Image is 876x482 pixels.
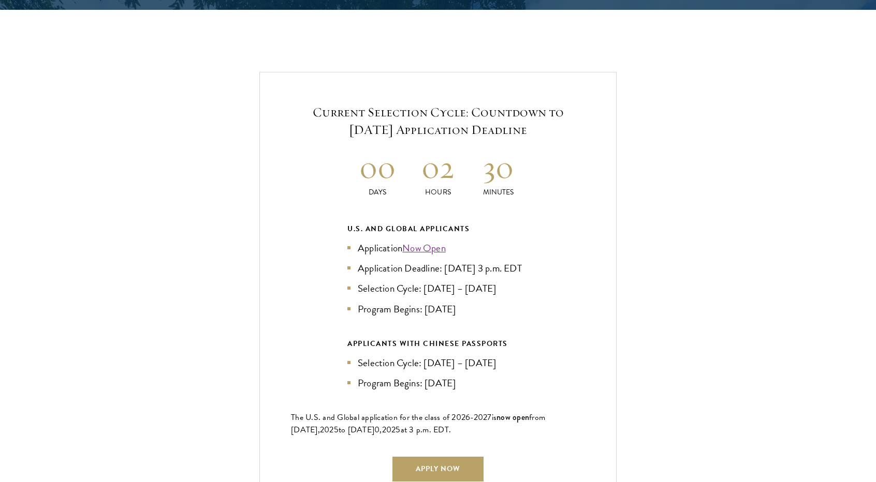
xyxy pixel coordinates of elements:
span: 5 [396,424,400,436]
p: Hours [408,187,469,198]
h5: Current Selection Cycle: Countdown to [DATE] Application Deadline [291,103,585,139]
span: from [DATE], [291,411,545,436]
span: 202 [320,424,334,436]
span: is [492,411,497,424]
li: Selection Cycle: [DATE] – [DATE] [347,281,529,296]
span: at 3 p.m. EDT. [401,424,451,436]
li: Program Begins: [DATE] [347,375,529,390]
a: Apply Now [392,457,484,481]
li: Selection Cycle: [DATE] – [DATE] [347,355,529,370]
h2: 02 [408,148,469,187]
span: , [379,424,382,436]
span: 0 [374,424,379,436]
span: now open [497,411,529,423]
span: 7 [487,411,491,424]
span: 6 [465,411,470,424]
li: Application [347,240,529,255]
li: Program Begins: [DATE] [347,302,529,317]
div: U.S. and Global Applicants [347,222,529,235]
h2: 00 [347,148,408,187]
li: Application Deadline: [DATE] 3 p.m. EDT [347,261,529,276]
span: to [DATE] [339,424,374,436]
span: 5 [334,424,339,436]
h2: 30 [468,148,529,187]
p: Days [347,187,408,198]
div: APPLICANTS WITH CHINESE PASSPORTS [347,337,529,350]
a: Now Open [402,240,446,255]
p: Minutes [468,187,529,198]
span: 202 [382,424,396,436]
span: The U.S. and Global application for the class of 202 [291,411,465,424]
span: -202 [470,411,487,424]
